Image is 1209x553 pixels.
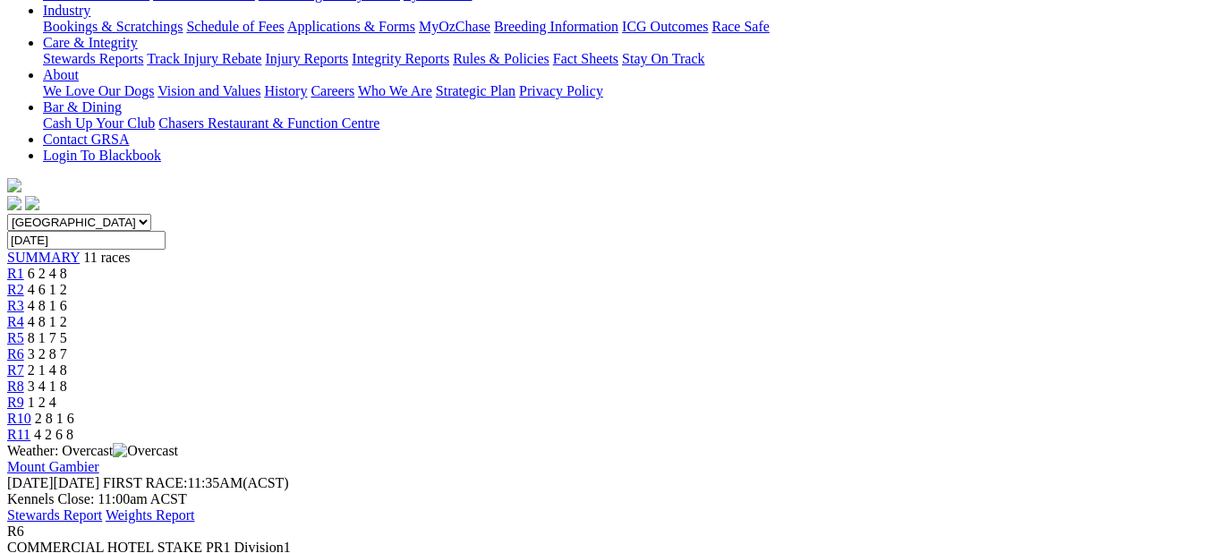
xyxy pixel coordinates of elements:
a: Care & Integrity [43,35,138,50]
span: 2 1 4 8 [28,362,67,378]
div: Bar & Dining [43,115,1202,132]
a: Integrity Reports [352,51,449,66]
a: R10 [7,411,31,426]
span: [DATE] [7,475,54,490]
a: Industry [43,3,90,18]
a: Track Injury Rebate [147,51,261,66]
a: ICG Outcomes [622,19,708,34]
a: About [43,67,79,82]
a: Contact GRSA [43,132,129,147]
a: Mount Gambier [7,459,99,474]
a: Race Safe [711,19,769,34]
a: Stewards Reports [43,51,143,66]
img: facebook.svg [7,196,21,210]
span: 3 4 1 8 [28,379,67,394]
span: R6 [7,523,24,539]
span: Weather: Overcast [7,443,178,458]
a: Privacy Policy [519,83,603,98]
a: Injury Reports [265,51,348,66]
div: About [43,83,1202,99]
img: logo-grsa-white.png [7,178,21,192]
span: 8 1 7 5 [28,330,67,345]
span: 11 races [83,250,130,265]
a: Breeding Information [494,19,618,34]
a: R6 [7,346,24,362]
span: 2 8 1 6 [35,411,74,426]
span: FIRST RACE: [103,475,187,490]
span: 6 2 4 8 [28,266,67,281]
a: R7 [7,362,24,378]
a: Careers [311,83,354,98]
a: Fact Sheets [553,51,618,66]
a: Rules & Policies [453,51,549,66]
a: Bar & Dining [43,99,122,115]
a: R11 [7,427,30,442]
img: twitter.svg [25,196,39,210]
span: 3 2 8 7 [28,346,67,362]
div: Care & Integrity [43,51,1202,67]
a: History [264,83,307,98]
a: Strategic Plan [436,83,515,98]
div: Kennels Close: 11:00am ACST [7,491,1202,507]
span: 4 8 1 2 [28,314,67,329]
a: Cash Up Your Club [43,115,155,131]
a: Login To Blackbook [43,148,161,163]
a: R8 [7,379,24,394]
a: Chasers Restaurant & Function Centre [158,115,379,131]
span: [DATE] [7,475,99,490]
span: 11:35AM(ACST) [103,475,289,490]
a: Stay On Track [622,51,704,66]
a: Schedule of Fees [186,19,284,34]
a: Who We Are [358,83,432,98]
img: Overcast [113,443,178,459]
a: Stewards Report [7,507,102,523]
a: R4 [7,314,24,329]
span: 1 2 4 [28,395,56,410]
a: R3 [7,298,24,313]
a: MyOzChase [419,19,490,34]
a: Vision and Values [158,83,260,98]
span: 4 6 1 2 [28,282,67,297]
a: Weights Report [106,507,195,523]
a: Applications & Forms [287,19,415,34]
div: Industry [43,19,1202,35]
span: 4 8 1 6 [28,298,67,313]
span: 4 2 6 8 [34,427,73,442]
a: SUMMARY [7,250,80,265]
a: R5 [7,330,24,345]
a: R1 [7,266,24,281]
a: R9 [7,395,24,410]
a: Bookings & Scratchings [43,19,183,34]
a: R2 [7,282,24,297]
input: Select date [7,231,166,250]
a: We Love Our Dogs [43,83,154,98]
